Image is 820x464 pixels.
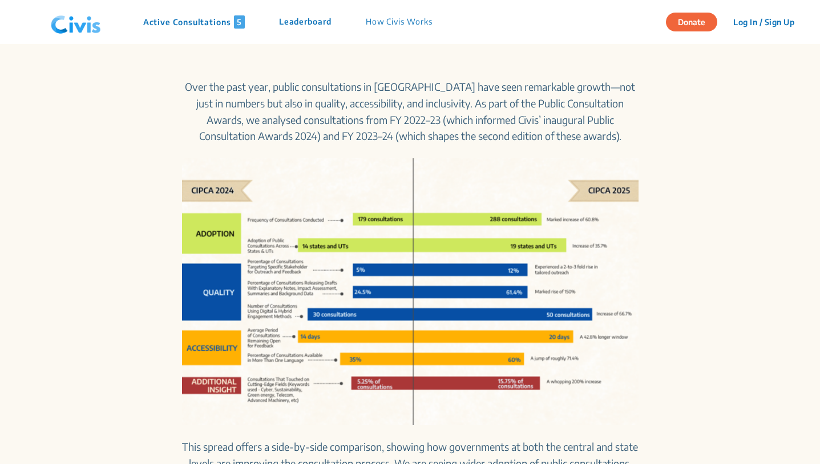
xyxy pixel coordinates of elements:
p: How Civis Works [366,15,433,29]
a: Donate [666,15,726,27]
p: Leaderboard [279,15,332,29]
button: Log In / Sign Up [726,13,802,31]
p: Active Consultations [143,15,245,29]
p: Over the past year, public consultations in [GEOGRAPHIC_DATA] have seen remarkable growth—not jus... [182,79,639,145]
img: Award Image [182,158,639,425]
span: 5 [234,15,245,29]
img: navlogo.png [46,5,106,39]
button: Donate [666,13,717,31]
